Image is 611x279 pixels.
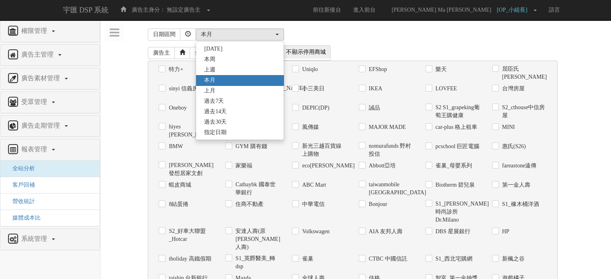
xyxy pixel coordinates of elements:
label: S1_西北宅購網 [433,255,472,263]
label: 安達人壽(原[PERSON_NAME]人壽) [233,227,280,251]
span: 指定日期 [204,128,227,136]
span: 過去30天 [204,118,227,126]
label: 雀巢 [300,255,313,263]
label: 新楓之谷 [500,255,525,263]
label: HP [500,228,509,236]
a: 廣告走期管理 [6,120,94,132]
span: 本月 [204,76,215,84]
label: MINI [500,123,515,131]
span: 廣告主身分： [132,7,166,13]
label: IKEA [367,85,382,93]
span: 不顯示停用商城 [281,46,330,59]
button: 本月 [196,29,284,41]
label: S2_cthouse中信房屋 [500,104,547,120]
a: 全選 [190,47,211,59]
label: 屈臣氏[PERSON_NAME] [500,65,547,81]
label: BMW [167,143,183,151]
label: fareastone遠傳 [500,162,537,170]
label: Oneboy [167,104,186,112]
span: 上週 [204,66,215,74]
span: 系統管理 [19,235,51,242]
label: nomurafunds 野村投信 [367,142,413,158]
label: taiwanmobile [GEOGRAPHIC_DATA] [367,181,413,197]
span: [DATE] [204,45,222,53]
label: pcschool 巨匠電腦 [433,143,479,151]
label: Cathaybk 國泰世華銀行 [233,181,280,197]
label: tholiday 高鐵假期 [167,255,211,263]
label: 特力+ [167,65,183,73]
label: 蝦皮商城 [167,181,191,189]
span: 過去14天 [204,108,227,116]
label: 風傳媒 [300,123,319,131]
label: CTBC 中國信託 [367,255,407,263]
label: 8結蛋捲 [167,200,188,208]
label: ABC Mart [300,181,326,189]
label: 第一金人壽 [500,181,530,189]
span: 廣告主管理 [19,51,57,58]
label: 雀巢_母嬰系列 [433,162,472,170]
label: DEPIC(DP) [300,104,329,112]
span: 上月 [204,87,215,95]
span: 權限管理 [19,27,51,34]
a: 受眾管理 [6,96,94,109]
label: 台灣房屋 [500,85,525,93]
span: 無設定廣告主 [167,7,200,13]
label: 新光三越百貨線上購物 [300,142,347,158]
a: 權限管理 [6,25,94,38]
span: 廣告素材管理 [19,75,64,81]
a: 廣告素材管理 [6,72,94,85]
label: [PERSON_NAME]發想居家文創 [167,161,213,177]
label: 小三美日 [300,85,325,93]
label: S1_[PERSON_NAME]時尚診所Dr.Milano [433,200,480,224]
label: 誠品 [367,104,380,112]
label: 家樂福 [233,162,252,170]
label: hiyes [PERSON_NAME] [167,123,213,139]
span: [OP_小組長] [497,7,531,13]
label: S1_英爵醫美_轉dsp [233,255,280,271]
a: 媒體成本比 [6,215,41,221]
a: 全站分析 [6,165,35,171]
span: [PERSON_NAME] Ma [PERSON_NAME] [388,7,495,13]
a: 營收統計 [6,198,35,204]
label: 惠氏(S26) [500,143,526,151]
span: 過去7天 [204,97,224,105]
label: DBS 星展銀行 [433,228,470,236]
div: 本月 [201,31,274,39]
label: GYM 購有錢 [233,143,267,151]
span: 受眾管理 [19,98,51,105]
label: S1_橡木桶洋酒 [500,200,539,208]
label: Bonjour [367,200,387,208]
label: S2_好車大聯盟_Hotcar [167,227,213,243]
label: EFShop [367,65,387,73]
label: MAJOR MADE [367,123,406,131]
label: 中華電信 [300,200,325,208]
a: 客戶回補 [6,182,35,188]
span: 廣告走期管理 [19,122,64,129]
label: 樂天 [433,65,447,73]
a: 報表管理 [6,143,94,156]
label: AIA 友邦人壽 [367,228,403,236]
span: 報表管理 [19,146,51,153]
label: eco[PERSON_NAME] [300,162,347,170]
label: Uniqlo [300,65,318,73]
label: sinyi 信義房屋 [167,85,204,93]
label: Volkswagen [300,228,329,236]
label: S2 S1_grapeking葡萄王購健康 [433,104,480,120]
label: Biotherm 碧兒泉 [433,181,475,189]
label: Abbott亞培 [367,162,396,170]
a: 廣告主管理 [6,49,94,61]
span: 本周 [204,55,215,63]
a: 系統管理 [6,233,94,246]
label: LOVFEE [433,85,457,93]
label: 住商不動產 [233,200,264,208]
label: car-plus 格上租車 [433,123,477,131]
